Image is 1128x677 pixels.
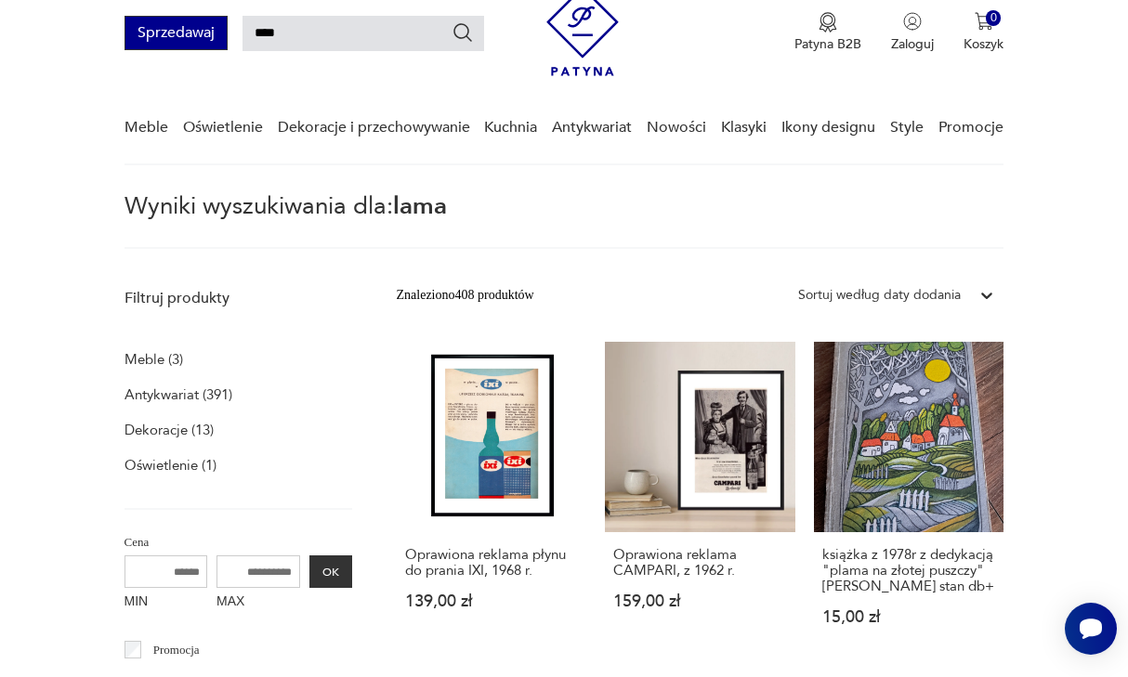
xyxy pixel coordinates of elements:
[452,21,474,44] button: Szukaj
[964,35,1003,53] p: Koszyk
[605,342,795,661] a: Oprawiona reklama CAMPARI, z 1962 r.Oprawiona reklama CAMPARI, z 1962 r.159,00 zł
[125,382,232,408] a: Antykwariat (391)
[125,92,168,163] a: Meble
[484,92,537,163] a: Kuchnia
[822,547,996,594] h3: książka z 1978r z dedykacją "plama na złotej puszczy" [PERSON_NAME] stan db+
[794,35,861,53] p: Patyna B2B
[721,92,767,163] a: Klasyki
[822,609,996,625] p: 15,00 zł
[890,92,924,163] a: Style
[278,92,470,163] a: Dekoracje i przechowywanie
[125,346,183,372] a: Meble (3)
[938,92,1003,163] a: Promocje
[975,12,993,31] img: Ikona koszyka
[964,12,1003,53] button: 0Koszyk
[125,195,1004,249] p: Wyniki wyszukiwania dla:
[814,342,1004,661] a: książka z 1978r z dedykacją "plama na złotej puszczy" Bolesława Mrówczyńskiego stan db+książka z ...
[613,547,787,579] h3: Oprawiona reklama CAMPARI, z 1962 r.
[794,12,861,53] a: Ikona medaluPatyna B2B
[153,640,200,660] p: Promocja
[647,92,706,163] a: Nowości
[397,342,587,661] a: Oprawiona reklama płynu do prania IXI, 1968 r.Oprawiona reklama płynu do prania IXI, 1968 r.139,0...
[819,12,837,33] img: Ikona medalu
[798,285,961,306] div: Sortuj według daty dodania
[552,92,632,163] a: Antykwariat
[397,285,534,306] div: Znaleziono 408 produktów
[794,12,861,53] button: Patyna B2B
[216,588,300,618] label: MAX
[405,593,579,609] p: 139,00 zł
[125,16,228,50] button: Sprzedawaj
[903,12,922,31] img: Ikonka użytkownika
[891,35,934,53] p: Zaloguj
[125,588,208,618] label: MIN
[309,555,352,588] button: OK
[891,12,934,53] button: Zaloguj
[613,593,787,609] p: 159,00 zł
[781,92,875,163] a: Ikony designu
[986,10,1002,26] div: 0
[405,547,579,579] h3: Oprawiona reklama płynu do prania IXI, 1968 r.
[125,288,352,308] p: Filtruj produkty
[125,417,214,443] a: Dekoracje (13)
[125,532,352,553] p: Cena
[1065,603,1117,655] iframe: Smartsupp widget button
[125,28,228,41] a: Sprzedawaj
[393,189,447,223] span: lama
[183,92,263,163] a: Oświetlenie
[125,452,216,478] a: Oświetlenie (1)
